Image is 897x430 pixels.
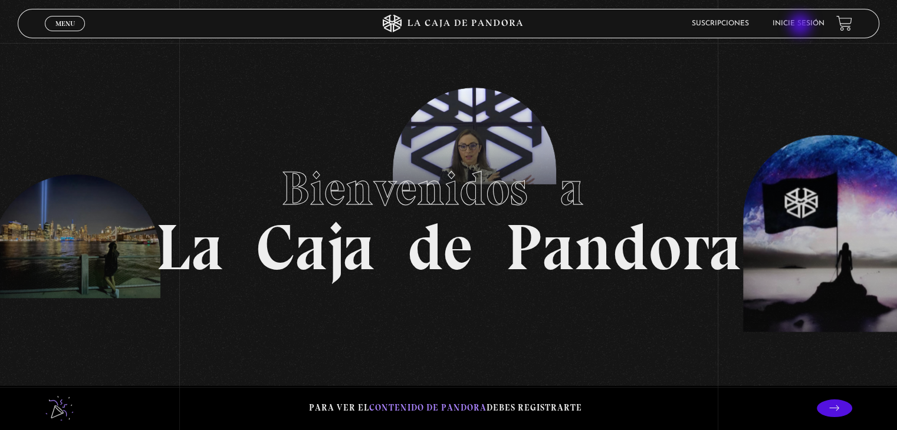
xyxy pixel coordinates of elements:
a: View your shopping cart [836,15,852,31]
a: Inicie sesión [773,20,824,27]
h1: La Caja de Pandora [156,150,741,280]
p: Para ver el debes registrarte [309,400,582,416]
span: Bienvenidos a [281,160,616,217]
a: Suscripciones [692,20,749,27]
span: Cerrar [51,29,79,38]
span: Menu [55,20,75,27]
span: contenido de Pandora [369,402,487,413]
